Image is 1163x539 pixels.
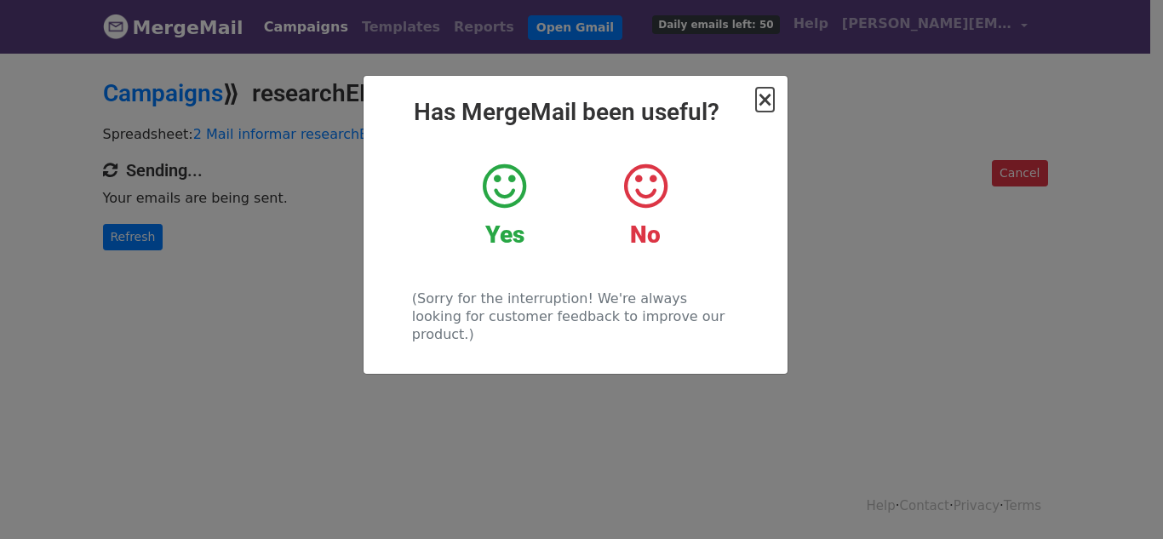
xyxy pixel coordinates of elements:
[1078,457,1163,539] div: Widget de chat
[447,161,562,249] a: Yes
[412,290,738,343] p: (Sorry for the interruption! We're always looking for customer feedback to improve our product.)
[630,221,661,249] strong: No
[1078,457,1163,539] iframe: Chat Widget
[587,161,702,249] a: No
[756,88,773,112] span: ×
[485,221,524,249] strong: Yes
[377,98,774,127] h2: Has MergeMail been useful?
[756,89,773,110] button: Close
